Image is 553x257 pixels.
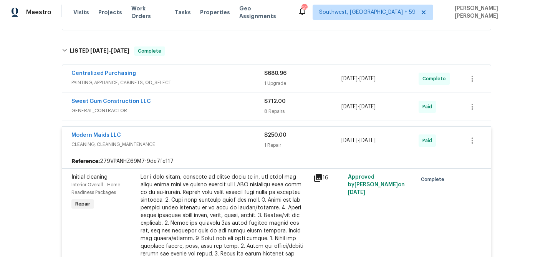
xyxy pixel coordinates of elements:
span: GENERAL_CONTRACTOR [71,107,264,114]
span: Tasks [175,10,191,15]
span: $680.96 [264,71,286,76]
span: $250.00 [264,133,286,138]
span: - [90,48,129,53]
div: 1 Upgrade [264,80,341,87]
span: PAINTING, APPLIANCE, CABINETS, OD_SELECT [71,79,264,86]
div: 1 Repair [264,141,341,149]
b: Reference: [71,158,100,165]
div: LISTED [DATE]-[DATE]Complete [60,39,493,63]
span: [DATE] [359,76,376,81]
div: 279VPANHZ69M7-9de7fe117 [62,154,491,168]
span: Visits [73,8,89,16]
span: Complete [422,75,449,83]
span: [DATE] [341,76,358,81]
span: $712.00 [264,99,286,104]
span: Paid [422,103,435,111]
span: CLEANING, CLEANING_MAINTENANCE [71,141,264,148]
span: - [341,137,376,144]
div: 8 Repairs [264,108,341,115]
a: Sweet Gum Construction LLC [71,99,151,104]
span: Interior Overall - Home Readiness Packages [71,182,120,195]
span: - [341,75,376,83]
h6: LISTED [70,46,129,56]
span: [DATE] [359,138,376,143]
a: Modern Maids LLC [71,133,121,138]
span: [DATE] [111,48,129,53]
span: Repair [72,200,93,208]
span: Projects [98,8,122,16]
span: [DATE] [348,190,365,195]
span: Properties [200,8,230,16]
span: Paid [422,137,435,144]
span: Work Orders [131,5,166,20]
span: [DATE] [90,48,109,53]
span: Complete [135,47,164,55]
a: Centralized Purchasing [71,71,136,76]
span: Geo Assignments [239,5,288,20]
span: Initial cleaning [71,174,108,180]
div: 569 [301,5,307,12]
div: 16 [313,173,343,182]
span: [DATE] [341,104,358,109]
span: Maestro [26,8,51,16]
span: [DATE] [341,138,358,143]
span: Approved by [PERSON_NAME] on [348,174,405,195]
span: - [341,103,376,111]
span: Southwest, [GEOGRAPHIC_DATA] + 59 [319,8,416,16]
span: [PERSON_NAME] [PERSON_NAME] [452,5,541,20]
span: Complete [421,176,447,183]
span: [DATE] [359,104,376,109]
